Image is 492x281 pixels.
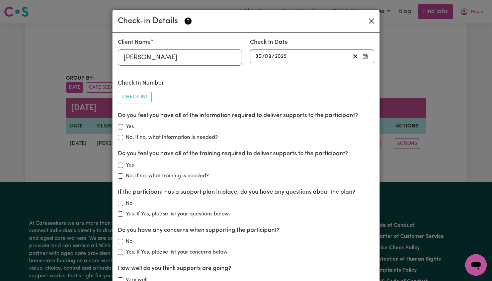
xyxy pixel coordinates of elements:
label: No. If no, what training is needed? [126,172,209,180]
iframe: Button to launch messaging window [465,254,487,276]
label: No [126,238,133,246]
input: ---- [274,52,287,61]
label: Yes. If Yes, please list your concerns below. [126,248,229,256]
input: -- [265,52,272,61]
label: Client Name [118,38,151,47]
input: -- [255,52,262,61]
div: Check-in Details [118,15,193,27]
label: Yes. If Yes, please list your questions below. [126,210,230,218]
label: Check In Date [250,38,288,47]
label: No [126,199,133,207]
label: Do you feel you have all of the training required to deliver supports to the participant? [118,150,348,158]
label: No. If no, what information is needed? [126,133,218,142]
span: / [262,54,265,60]
label: Check In Number [118,79,164,88]
button: Check In1 [118,91,152,103]
span: / [272,54,274,60]
label: Yes [126,161,134,169]
label: How well do you think supports are going? [118,264,231,273]
label: Yes [126,123,134,131]
button: Close [366,16,377,26]
span: 0 [265,54,268,59]
label: If the participant has a support plan in place, do you have any questions about the plan? [118,188,355,197]
label: Do you have any concerns when supporting the participant? [118,226,280,235]
label: Do you feel you have all of the information required to deliver supports to the participant? [118,111,358,120]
